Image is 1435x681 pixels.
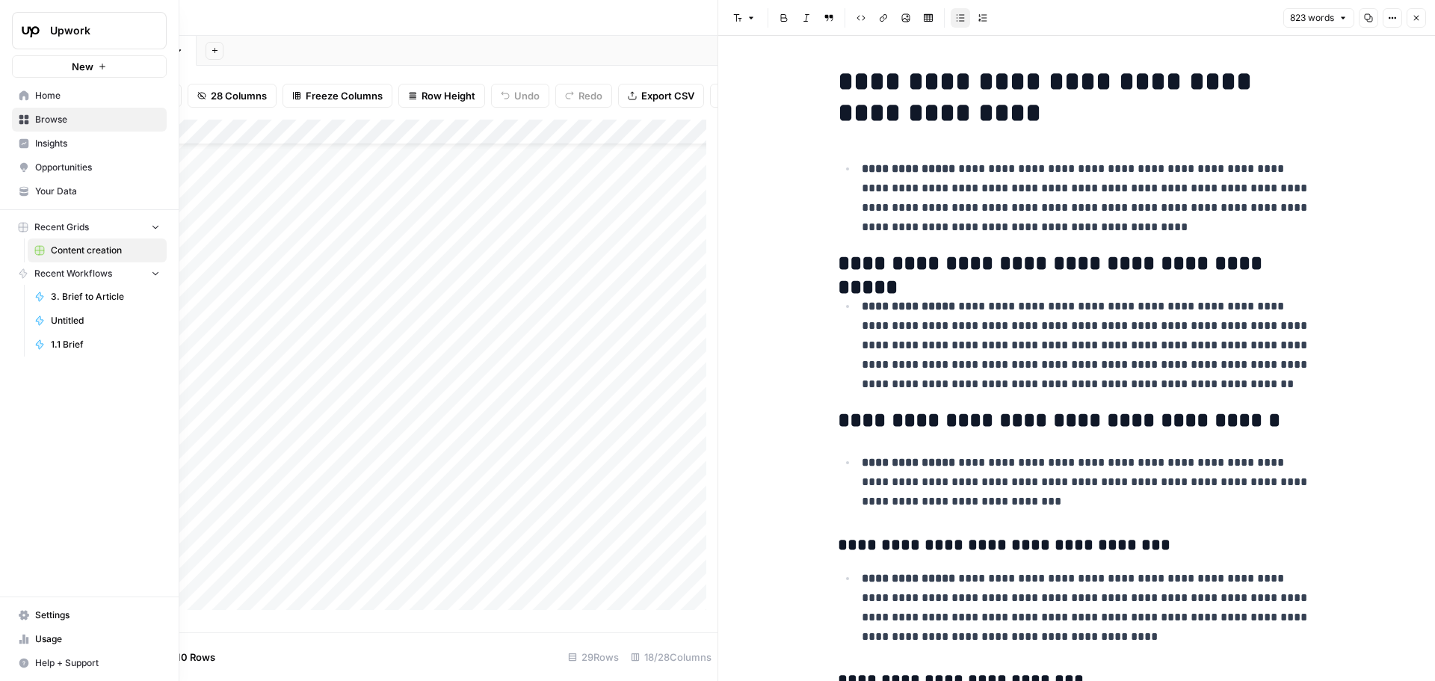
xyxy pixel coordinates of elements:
button: Redo [555,84,612,108]
button: Help + Support [12,651,167,675]
span: Add 10 Rows [155,650,215,665]
span: Row Height [422,88,475,103]
span: Redo [578,88,602,103]
a: Untitled [28,309,167,333]
button: Export CSV [618,84,704,108]
a: Browse [12,108,167,132]
img: Upwork Logo [17,17,44,44]
a: Insights [12,132,167,155]
span: Help + Support [35,656,160,670]
a: 1.1 Brief [28,333,167,357]
a: Settings [12,603,167,627]
a: 3. Brief to Article [28,285,167,309]
span: Export CSV [641,88,694,103]
span: Usage [35,632,160,646]
button: Undo [491,84,549,108]
button: Recent Grids [12,216,167,238]
span: Upwork [50,23,141,38]
button: 823 words [1283,8,1354,28]
div: 29 Rows [562,645,625,669]
button: Workspace: Upwork [12,12,167,49]
span: 28 Columns [211,88,267,103]
a: Usage [12,627,167,651]
button: New [12,55,167,78]
span: Recent Workflows [34,267,112,280]
span: New [72,59,93,74]
span: Recent Grids [34,221,89,234]
span: Freeze Columns [306,88,383,103]
button: Recent Workflows [12,262,167,285]
span: Your Data [35,185,160,198]
span: Browse [35,113,160,126]
span: 823 words [1290,11,1334,25]
span: 1.1 Brief [51,338,160,351]
span: 3. Brief to Article [51,290,160,303]
span: Home [35,89,160,102]
a: Your Data [12,179,167,203]
a: Home [12,84,167,108]
span: Opportunities [35,161,160,174]
button: Row Height [398,84,485,108]
span: Untitled [51,314,160,327]
button: Freeze Columns [283,84,392,108]
div: 18/28 Columns [625,645,717,669]
span: Settings [35,608,160,622]
span: Content creation [51,244,160,257]
span: Insights [35,137,160,150]
button: 28 Columns [188,84,277,108]
a: Content creation [28,238,167,262]
a: Opportunities [12,155,167,179]
span: Undo [514,88,540,103]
